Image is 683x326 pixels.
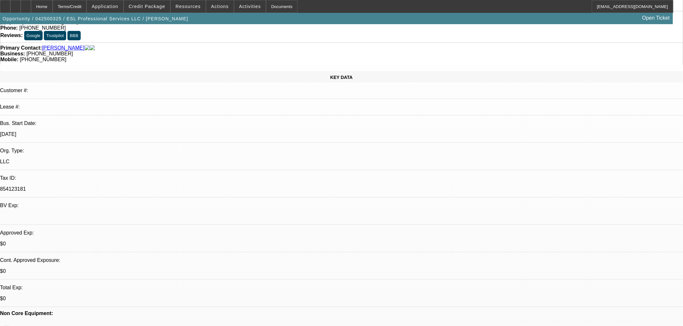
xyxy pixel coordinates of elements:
button: Trustpilot [44,31,66,40]
span: [PHONE_NUMBER] [20,57,66,62]
span: Activities [239,4,261,9]
button: Resources [171,0,206,13]
strong: Business: [0,51,25,56]
span: [PHONE_NUMBER] [26,51,73,56]
strong: Mobile: [0,57,18,62]
button: Credit Package [124,0,170,13]
span: KEY DATA [330,75,352,80]
span: Application [92,4,118,9]
span: [PHONE_NUMBER] [19,25,66,31]
a: [PERSON_NAME] [42,45,85,51]
a: Open Ticket [640,13,672,24]
button: Application [87,0,123,13]
img: linkedin-icon.png [90,45,95,51]
strong: Primary Contact: [0,45,42,51]
strong: Reviews: [0,33,23,38]
strong: Phone: [0,25,18,31]
span: Opportunity / 042500325 / ESL Professional Services LLC / [PERSON_NAME] [3,16,188,21]
img: facebook-icon.png [85,45,90,51]
span: Actions [211,4,229,9]
button: Google [24,31,43,40]
button: Activities [234,0,266,13]
button: Actions [206,0,234,13]
button: BBB [67,31,81,40]
span: Resources [176,4,201,9]
span: Credit Package [129,4,165,9]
